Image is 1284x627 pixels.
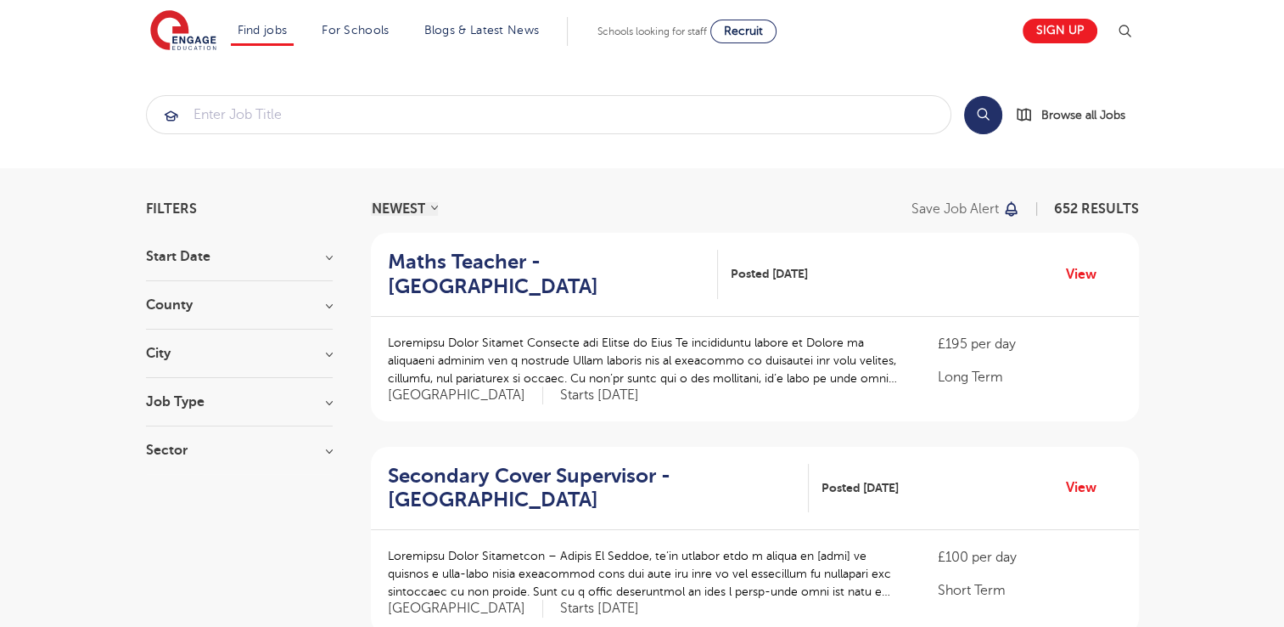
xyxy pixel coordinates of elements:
[146,443,333,457] h3: Sector
[597,25,707,37] span: Schools looking for staff
[150,10,216,53] img: Engage Education
[147,96,950,133] input: Submit
[388,387,543,404] span: [GEOGRAPHIC_DATA]
[938,580,1121,601] p: Short Term
[146,298,333,312] h3: County
[146,395,333,409] h3: Job Type
[146,95,951,134] div: Submit
[710,20,777,43] a: Recruit
[911,202,999,216] p: Save job alert
[560,387,639,404] p: Starts [DATE]
[560,600,639,618] p: Starts [DATE]
[1066,263,1109,285] a: View
[938,547,1121,568] p: £100 per day
[388,334,905,387] p: Loremipsu Dolor Sitamet Consecte adi Elitse do Eius Te incididuntu labore et Dolore ma aliquaeni ...
[322,24,389,37] a: For Schools
[731,265,808,283] span: Posted [DATE]
[388,250,704,299] h2: Maths Teacher - [GEOGRAPHIC_DATA]
[964,96,1002,134] button: Search
[821,479,899,497] span: Posted [DATE]
[1041,105,1125,125] span: Browse all Jobs
[938,367,1121,387] p: Long Term
[388,547,905,601] p: Loremipsu Dolor Sitametcon – Adipis El Seddoe, te’in utlabor etdo m aliqua en [admi] ve quisnos e...
[388,464,809,513] a: Secondary Cover Supervisor - [GEOGRAPHIC_DATA]
[724,25,763,37] span: Recruit
[424,24,540,37] a: Blogs & Latest News
[146,347,333,360] h3: City
[911,202,1021,216] button: Save job alert
[938,334,1121,354] p: £195 per day
[238,24,288,37] a: Find jobs
[146,202,197,216] span: Filters
[388,464,795,513] h2: Secondary Cover Supervisor - [GEOGRAPHIC_DATA]
[1066,477,1109,499] a: View
[1054,201,1139,217] span: 652 RESULTS
[388,600,543,618] span: [GEOGRAPHIC_DATA]
[388,250,718,299] a: Maths Teacher - [GEOGRAPHIC_DATA]
[146,250,333,263] h3: Start Date
[1016,105,1139,125] a: Browse all Jobs
[1023,19,1097,43] a: Sign up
